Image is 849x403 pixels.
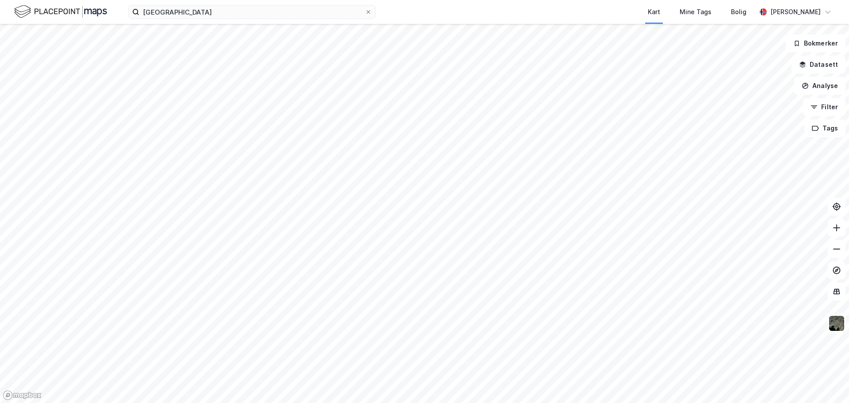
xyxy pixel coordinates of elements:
button: Tags [804,119,845,137]
button: Analyse [794,77,845,95]
div: Kart [648,7,660,17]
button: Datasett [792,56,845,73]
img: 9k= [828,315,845,332]
div: [PERSON_NAME] [770,7,821,17]
iframe: Chat Widget [805,361,849,403]
div: Bolig [731,7,746,17]
button: Filter [803,98,845,116]
button: Bokmerker [786,35,845,52]
a: Mapbox homepage [3,390,42,400]
div: Mine Tags [680,7,711,17]
input: Søk på adresse, matrikkel, gårdeiere, leietakere eller personer [139,5,365,19]
img: logo.f888ab2527a4732fd821a326f86c7f29.svg [14,4,107,19]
